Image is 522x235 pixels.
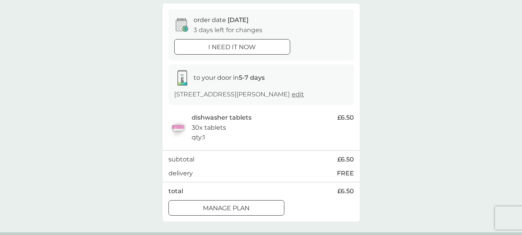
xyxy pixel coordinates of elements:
span: £6.50 [337,186,354,196]
span: [DATE] [228,16,248,24]
p: i need it now [208,42,256,52]
span: £6.50 [337,154,354,165]
span: to your door in [194,74,265,81]
span: £6.50 [337,113,354,123]
p: 3 days left for changes [194,25,262,35]
p: [STREET_ADDRESS][PERSON_NAME] [174,89,304,99]
p: 30x tablets [192,123,226,133]
button: i need it now [174,39,290,55]
strong: 5-7 days [239,74,265,81]
p: subtotal [168,154,194,165]
p: order date [194,15,248,25]
p: total [168,186,183,196]
p: FREE [337,168,354,178]
p: dishwasher tablets [192,113,252,123]
p: delivery [168,168,193,178]
button: Manage plan [168,200,284,216]
p: qty : 1 [192,132,205,142]
a: edit [292,91,304,98]
p: Manage plan [203,203,250,213]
